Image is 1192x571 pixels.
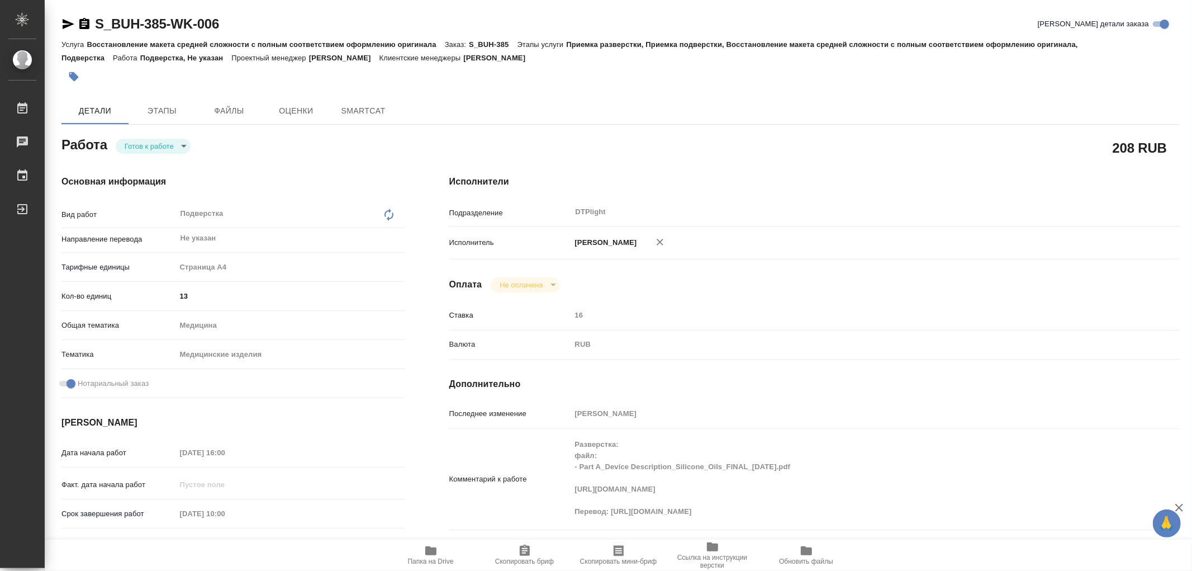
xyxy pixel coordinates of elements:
div: Медицина [176,316,405,335]
p: [PERSON_NAME] [309,54,379,62]
input: Пустое поле [176,506,274,522]
p: Восстановление макета средней сложности с полным соответствием оформлению оригинала [87,40,444,49]
h4: Исполнители [449,175,1180,188]
p: Кол-во единиц [61,291,176,302]
p: Исполнитель [449,237,571,248]
h4: [PERSON_NAME] [61,416,405,430]
span: Оценки [269,104,323,118]
p: S_BUH-385 [469,40,517,49]
input: Пустое поле [571,405,1119,422]
h2: Работа [61,134,107,154]
p: Работа [113,54,140,62]
p: Последнее изменение [449,408,571,419]
p: Срок завершения работ [61,508,176,520]
div: Страница А4 [176,258,405,277]
input: Пустое поле [176,476,274,493]
p: [PERSON_NAME] [571,237,637,248]
h4: Дополнительно [449,377,1180,391]
span: 🙏 [1157,512,1176,535]
button: 🙏 [1153,509,1181,537]
p: Услуга [61,40,87,49]
button: Папка на Drive [384,540,478,571]
button: Добавить тэг [61,64,86,89]
p: Валюта [449,339,571,350]
div: Готов к работе [491,277,559,292]
p: Подразделение [449,207,571,219]
p: Тематика [61,349,176,360]
button: Готов к работе [121,141,177,151]
h4: Оплата [449,278,482,291]
textarea: Разверстка: файл: - Part A_Device Description_Silicone_Oils_FINAL_[DATE].pdf [URL][DOMAIN_NAME] П... [571,435,1119,521]
input: ✎ Введи что-нибудь [176,288,405,304]
p: Тарифные единицы [61,262,176,273]
p: Общая тематика [61,320,176,331]
p: Вид работ [61,209,176,220]
div: RUB [571,335,1119,354]
span: Файлы [202,104,256,118]
span: Ссылка на инструкции верстки [672,554,753,569]
a: S_BUH-385-WK-006 [95,16,219,31]
span: Обновить файлы [779,558,833,565]
h4: Основная информация [61,175,405,188]
p: Клиентские менеджеры [379,54,464,62]
div: Готов к работе [116,139,191,154]
p: Приемка разверстки, Приемка подверстки, Восстановление макета средней сложности с полным соответс... [61,40,1078,62]
button: Не оплачена [496,280,546,290]
p: Факт. дата начала работ [61,479,176,490]
span: [PERSON_NAME] детали заказа [1038,18,1149,30]
p: Подверстка, Не указан [140,54,232,62]
button: Скопировать ссылку для ЯМессенджера [61,17,75,31]
span: Детали [68,104,122,118]
div: Медицинские изделия [176,345,405,364]
button: Ссылка на инструкции верстки [666,540,759,571]
textarea: /Clients/Bausch Health /Orders/S_BUH-385/DTP/S_BUH-385-WK-006 [571,536,1119,555]
span: Скопировать мини-бриф [580,558,657,565]
p: Направление перевода [61,234,176,245]
button: Скопировать бриф [478,540,572,571]
p: Проектный менеджер [231,54,308,62]
button: Скопировать мини-бриф [572,540,666,571]
span: SmartCat [336,104,390,118]
p: [PERSON_NAME] [463,54,534,62]
input: Пустое поле [176,445,274,461]
p: Этапы услуги [517,40,567,49]
span: Этапы [135,104,189,118]
p: Комментарий к работе [449,474,571,485]
button: Удалить исполнителя [648,230,672,254]
p: Дата начала работ [61,447,176,459]
p: Ставка [449,310,571,321]
p: Заказ: [445,40,469,49]
button: Скопировать ссылку [78,17,91,31]
span: Скопировать бриф [495,558,554,565]
button: Обновить файлы [759,540,853,571]
h2: 208 RUB [1113,138,1167,157]
span: Нотариальный заказ [78,378,149,389]
input: Пустое поле [571,307,1119,323]
span: Папка на Drive [408,558,454,565]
